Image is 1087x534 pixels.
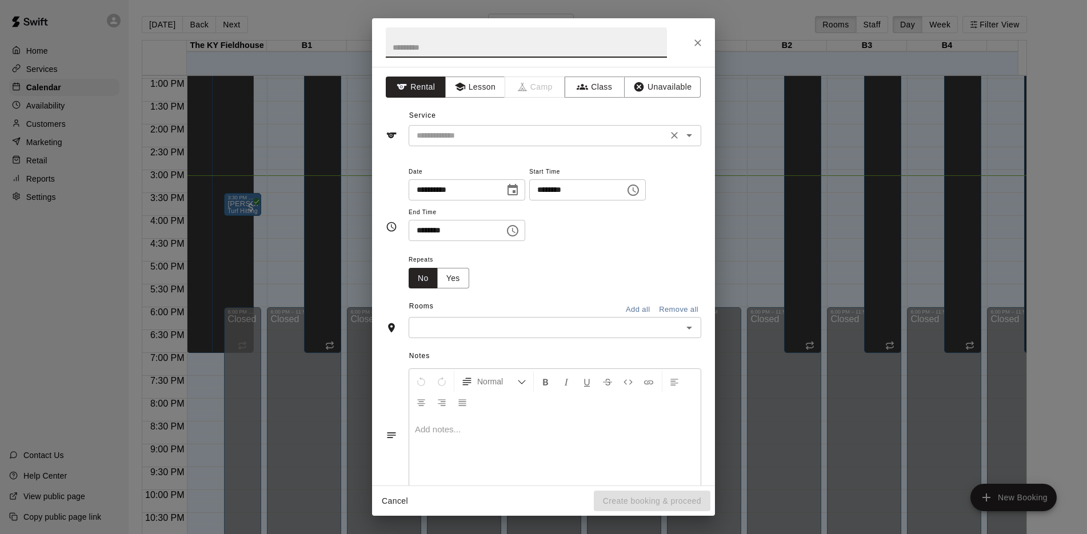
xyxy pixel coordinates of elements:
[620,301,656,319] button: Add all
[501,219,524,242] button: Choose time, selected time is 3:30 PM
[536,371,556,392] button: Format Bold
[477,376,517,387] span: Normal
[622,179,645,202] button: Choose time, selected time is 3:00 PM
[639,371,658,392] button: Insert Link
[386,221,397,232] svg: Timing
[577,371,597,392] button: Format Underline
[665,371,684,392] button: Left Align
[409,205,525,220] span: End Time
[411,392,431,412] button: Center Align
[666,127,682,143] button: Clear
[618,371,638,392] button: Insert Code
[624,77,701,98] button: Unavailable
[457,371,531,392] button: Formatting Options
[377,491,413,512] button: Cancel
[409,252,478,268] span: Repeats
[432,371,451,392] button: Redo
[386,429,397,441] svg: Notes
[409,111,436,119] span: Service
[432,392,451,412] button: Right Align
[409,347,701,366] span: Notes
[437,268,469,289] button: Yes
[386,77,446,98] button: Rental
[409,302,434,310] span: Rooms
[445,77,505,98] button: Lesson
[411,371,431,392] button: Undo
[656,301,701,319] button: Remove all
[501,179,524,202] button: Choose date, selected date is Oct 11, 2025
[409,268,469,289] div: outlined button group
[565,77,625,98] button: Class
[386,322,397,334] svg: Rooms
[386,130,397,141] svg: Service
[681,127,697,143] button: Open
[681,320,697,336] button: Open
[453,392,472,412] button: Justify Align
[557,371,576,392] button: Format Italics
[409,164,525,180] span: Date
[409,268,438,289] button: No
[688,33,708,53] button: Close
[529,164,646,180] span: Start Time
[505,77,565,98] span: Camps can only be created in the Services page
[598,371,617,392] button: Format Strikethrough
